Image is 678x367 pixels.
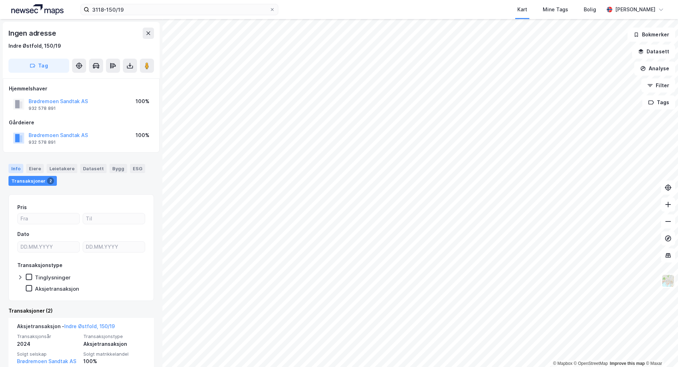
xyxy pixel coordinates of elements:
button: Analyse [634,61,675,76]
div: 100% [136,131,149,140]
div: Kontrollprogram for chat [643,333,678,367]
img: logo.a4113a55bc3d86da70a041830d287a7e.svg [11,4,64,15]
a: Mapbox [553,361,572,366]
button: Tag [8,59,69,73]
div: Eiere [26,164,44,173]
div: Leietakere [47,164,77,173]
input: Fra [18,213,79,224]
div: Transaksjoner [8,176,57,186]
div: 932 578 891 [29,140,56,145]
div: Transaksjoner (2) [8,307,154,315]
div: Pris [17,203,27,212]
input: Søk på adresse, matrikkel, gårdeiere, leietakere eller personer [89,4,269,15]
input: Til [83,213,145,224]
iframe: Chat Widget [643,333,678,367]
img: Z [661,274,675,288]
div: Aksjetransaksjon [35,285,79,292]
div: Dato [17,230,29,238]
div: Aksjetransaksjon - [17,322,115,333]
div: 100% [136,97,149,106]
div: Aksjetransaksjon [83,340,145,348]
a: OpenStreetMap [574,361,608,366]
span: Solgt selskap [17,351,79,357]
div: Tinglysninger [35,274,71,281]
button: Filter [641,78,675,93]
div: Indre Østfold, 150/19 [8,42,61,50]
input: DD.MM.YYYY [18,242,79,252]
div: Info [8,164,23,173]
div: 932 578 891 [29,106,56,111]
div: Ingen adresse [8,28,57,39]
div: Mine Tags [543,5,568,14]
button: Tags [642,95,675,109]
div: Hjemmelshaver [9,84,154,93]
a: Brødremoen Sandtak AS [17,358,76,364]
button: Datasett [632,45,675,59]
span: Transaksjonsår [17,333,79,339]
div: 100% [83,357,145,366]
div: [PERSON_NAME] [615,5,655,14]
span: Solgt matrikkelandel [83,351,145,357]
div: ESG [130,164,145,173]
div: 2 [47,177,54,184]
div: Bolig [584,5,596,14]
span: Transaksjonstype [83,333,145,339]
a: Improve this map [610,361,645,366]
div: Transaksjonstype [17,261,63,270]
div: 2024 [17,340,79,348]
button: Bokmerker [628,28,675,42]
input: DD.MM.YYYY [83,242,145,252]
div: Kart [517,5,527,14]
div: Bygg [109,164,127,173]
a: Indre Østfold, 150/19 [64,323,115,329]
div: Gårdeiere [9,118,154,127]
div: Datasett [80,164,107,173]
